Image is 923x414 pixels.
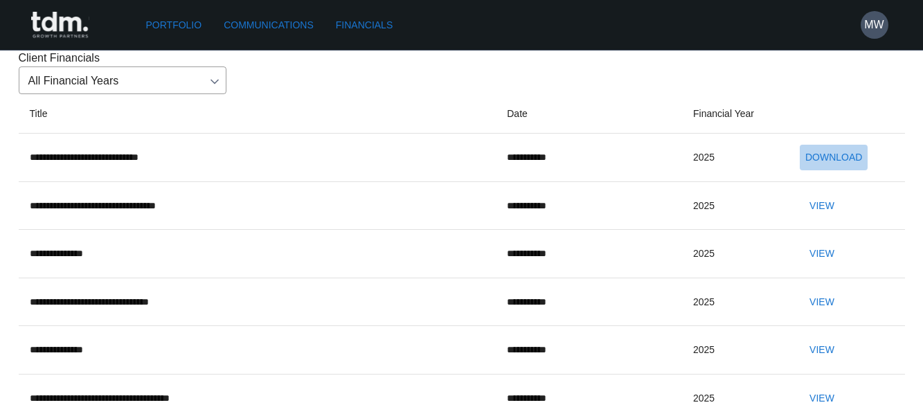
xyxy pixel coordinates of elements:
[682,181,789,230] td: 2025
[496,94,682,134] th: Date
[800,145,868,170] button: Download
[682,134,789,182] td: 2025
[682,230,789,278] td: 2025
[682,278,789,326] td: 2025
[218,12,319,38] a: Communications
[800,337,844,363] button: View
[682,326,789,375] td: 2025
[682,94,789,134] th: Financial Year
[864,17,884,33] h6: MW
[141,12,208,38] a: Portfolio
[800,241,844,267] button: View
[800,289,844,315] button: View
[800,386,844,411] button: View
[19,94,496,134] th: Title
[800,193,844,219] button: View
[330,12,398,38] a: Financials
[19,66,226,94] div: All Financial Years
[19,50,905,66] p: Client Financials
[861,11,888,39] button: MW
